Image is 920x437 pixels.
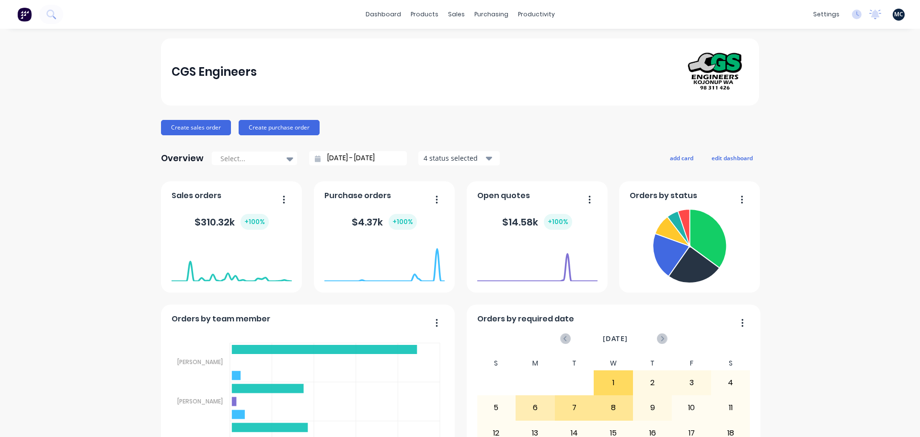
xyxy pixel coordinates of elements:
[513,7,560,22] div: productivity
[443,7,470,22] div: sales
[633,356,672,370] div: T
[603,333,628,344] span: [DATE]
[594,356,633,370] div: W
[594,371,632,395] div: 1
[672,396,711,420] div: 10
[477,396,516,420] div: 5
[161,120,231,135] button: Create sales order
[172,313,270,325] span: Orders by team member
[477,356,516,370] div: S
[712,396,750,420] div: 11
[161,149,204,168] div: Overview
[672,356,711,370] div: F
[594,396,632,420] div: 8
[516,396,554,420] div: 6
[324,190,391,201] span: Purchase orders
[17,7,32,22] img: Factory
[808,7,844,22] div: settings
[664,152,700,164] button: add card
[195,214,269,230] div: $ 310.32k
[172,62,257,82] div: CGS Engineers
[633,371,672,395] div: 2
[406,7,443,22] div: products
[424,153,484,163] div: 4 status selected
[672,371,711,395] div: 3
[681,42,748,102] img: CGS Engineers
[544,214,572,230] div: + 100 %
[711,356,750,370] div: S
[418,151,500,165] button: 4 status selected
[477,313,574,325] span: Orders by required date
[555,396,594,420] div: 7
[352,214,417,230] div: $ 4.37k
[177,358,222,366] tspan: [PERSON_NAME]
[470,7,513,22] div: purchasing
[555,356,594,370] div: T
[172,190,221,201] span: Sales orders
[389,214,417,230] div: + 100 %
[712,371,750,395] div: 4
[502,214,572,230] div: $ 14.58k
[516,356,555,370] div: M
[633,396,672,420] div: 9
[630,190,697,201] span: Orders by status
[239,120,320,135] button: Create purchase order
[705,152,759,164] button: edit dashboard
[361,7,406,22] a: dashboard
[477,190,530,201] span: Open quotes
[894,10,903,19] span: MC
[241,214,269,230] div: + 100 %
[177,397,222,405] tspan: [PERSON_NAME]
